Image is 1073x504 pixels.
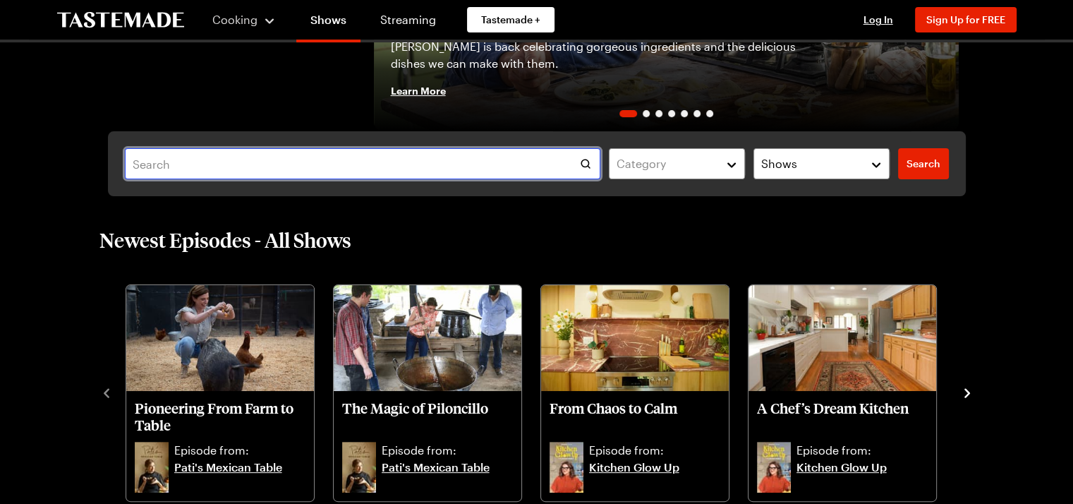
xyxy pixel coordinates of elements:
[391,38,832,72] p: [PERSON_NAME] is back celebrating gorgeous ingredients and the delicious dishes we can make with ...
[796,442,928,459] p: Episode from:
[550,400,720,433] p: From Chaos to Calm
[481,13,540,27] span: Tastemade +
[135,400,305,433] p: Pioneering From Farm to Table
[619,110,637,117] span: Go to slide 1
[135,400,305,439] a: Pioneering From Farm to Table
[617,155,716,172] div: Category
[126,285,314,391] img: Pioneering From Farm to Table
[753,148,890,179] button: Shows
[907,157,940,171] span: Search
[541,285,729,391] img: From Chaos to Calm
[334,285,521,391] img: The Magic of Piloncillo
[668,110,675,117] span: Go to slide 4
[589,459,720,493] a: Kitchen Glow Up
[747,281,954,503] div: 4 / 10
[125,148,601,179] input: Search
[212,13,257,26] span: Cooking
[643,110,650,117] span: Go to slide 2
[382,459,513,493] a: Pati's Mexican Table
[57,12,184,28] a: To Tastemade Home Page
[693,110,701,117] span: Go to slide 6
[467,7,554,32] a: Tastemade +
[761,155,797,172] span: Shows
[926,13,1005,25] span: Sign Up for FREE
[863,13,893,25] span: Log In
[342,400,513,433] p: The Magic of Piloncillo
[391,83,446,97] span: Learn More
[99,227,351,253] h2: Newest Episodes - All Shows
[296,3,360,42] a: Shows
[898,148,949,179] a: filters
[174,459,305,493] a: Pati's Mexican Table
[125,281,332,503] div: 1 / 10
[332,281,540,503] div: 2 / 10
[334,285,521,501] div: The Magic of Piloncillo
[748,285,936,391] img: A Chef’s Dream Kitchen
[609,148,745,179] button: Category
[706,110,713,117] span: Go to slide 7
[126,285,314,501] div: Pioneering From Farm to Table
[174,442,305,459] p: Episode from:
[540,281,747,503] div: 3 / 10
[99,383,114,400] button: navigate to previous item
[915,7,1017,32] button: Sign Up for FREE
[382,442,513,459] p: Episode from:
[342,400,513,439] a: The Magic of Piloncillo
[748,285,936,501] div: A Chef’s Dream Kitchen
[655,110,662,117] span: Go to slide 3
[550,400,720,439] a: From Chaos to Calm
[757,400,928,439] a: A Chef’s Dream Kitchen
[541,285,729,501] div: From Chaos to Calm
[589,442,720,459] p: Episode from:
[212,3,277,37] button: Cooking
[850,13,907,27] button: Log In
[681,110,688,117] span: Go to slide 5
[960,383,974,400] button: navigate to next item
[796,459,928,493] a: Kitchen Glow Up
[757,400,928,433] p: A Chef’s Dream Kitchen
